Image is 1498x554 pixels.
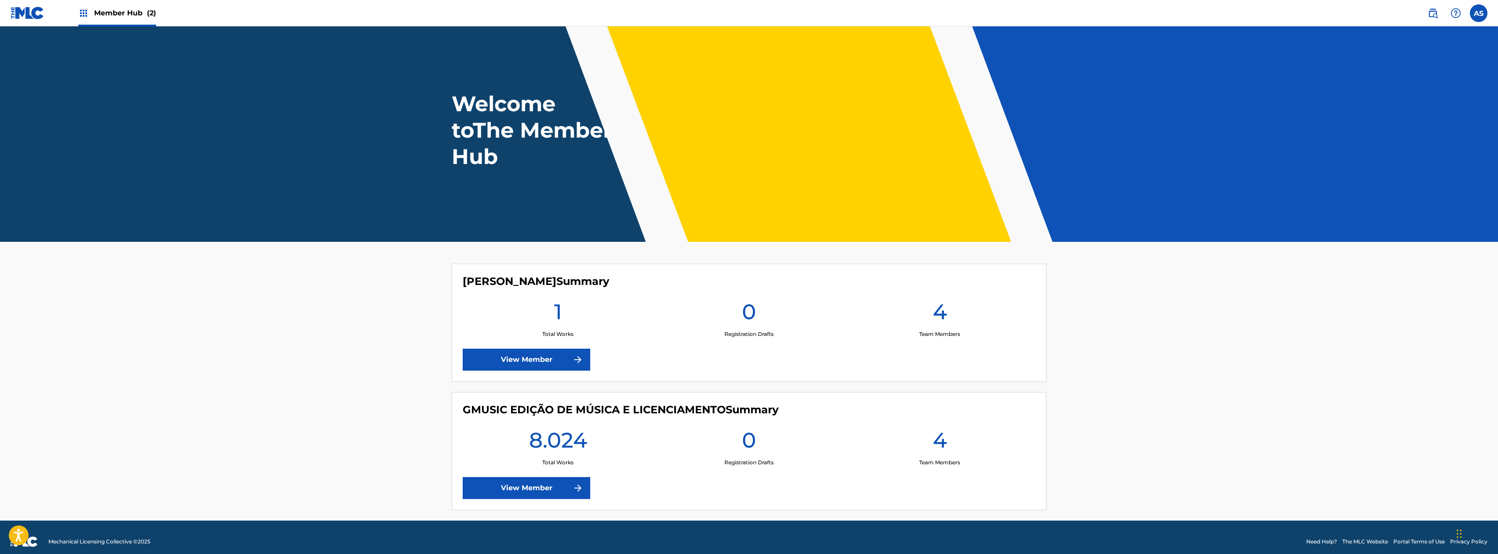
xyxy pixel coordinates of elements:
[542,459,574,467] p: Total Works
[11,7,44,19] img: MLC Logo
[147,9,156,17] span: (2)
[1424,4,1442,22] a: Public Search
[1457,521,1462,547] div: Drag
[463,403,778,416] h4: GMUSIC EDIÇÃO DE MÚSICA E LICENCIAMENTO
[452,91,616,170] h1: Welcome to The Member Hub
[724,459,774,467] p: Registration Drafts
[1306,538,1337,546] a: Need Help?
[94,8,156,18] span: Member Hub
[1451,8,1461,18] img: help
[1450,538,1487,546] a: Privacy Policy
[78,8,89,18] img: Top Rightsholders
[1428,8,1438,18] img: search
[724,330,774,338] p: Registration Drafts
[1393,538,1445,546] a: Portal Terms of Use
[542,330,574,338] p: Total Works
[48,538,150,546] span: Mechanical Licensing Collective © 2025
[573,354,583,365] img: f7272a7cc735f4ea7f67.svg
[463,477,590,499] a: View Member
[742,299,756,330] h1: 0
[463,275,609,288] h4: ALEXANDRE COCCIOLITO
[933,427,947,459] h1: 4
[463,349,590,371] a: View Member
[1342,538,1388,546] a: The MLC Website
[1473,386,1498,457] iframe: Resource Center
[933,299,947,330] h1: 4
[573,483,583,493] img: f7272a7cc735f4ea7f67.svg
[742,427,756,459] h1: 0
[919,330,960,338] p: Team Members
[1470,4,1487,22] div: User Menu
[1454,512,1498,554] iframe: Chat Widget
[1447,4,1465,22] div: Help
[11,536,38,547] img: logo
[554,299,562,330] h1: 1
[529,427,587,459] h1: 8.024
[919,459,960,467] p: Team Members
